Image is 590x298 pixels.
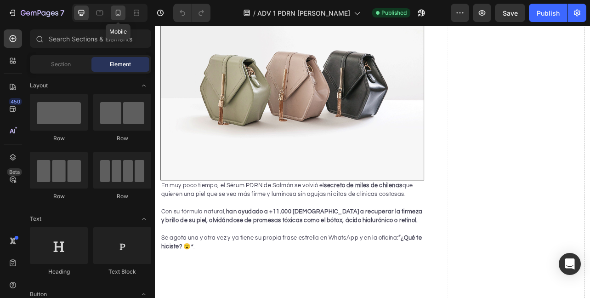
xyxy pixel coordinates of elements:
p: En muy poco tiempo, el Sérum PDRN de Salmón se volvió el que quieren una piel que se vea más firm... [8,197,340,219]
div: Row [93,192,151,201]
button: Publish [529,4,567,22]
div: 450 [9,98,22,105]
strong: secreto de miles de chilenas [214,199,313,206]
button: Save [495,4,525,22]
input: Search Sections & Elements [30,29,151,48]
span: Published [381,9,407,17]
div: Publish [537,8,560,18]
span: Layout [30,81,48,90]
div: Row [93,134,151,143]
p: Con su fórmula natural, [8,230,340,252]
button: 7 [4,4,68,22]
span: Save [503,9,518,17]
span: Toggle open [136,212,151,226]
div: Row [30,134,88,143]
div: Text Block [93,268,151,276]
iframe: Design area [155,26,590,298]
span: Text [30,215,41,223]
div: Undo/Redo [173,4,210,22]
span: Section [51,60,71,69]
div: Open Intercom Messenger [559,253,581,275]
span: Element [110,60,131,69]
div: Beta [7,168,22,176]
span: Toggle open [136,78,151,93]
span: ADV 1 PDRN [PERSON_NAME] [257,8,350,18]
span: / [253,8,255,18]
div: Row [30,192,88,201]
strong: han ayudado a +11.000 [DEMOGRAPHIC_DATA] a recuperar la firmeza y brillo de su piel, olvidándose ... [8,232,339,250]
p: Se agota una y otra vez y ya tiene su propia frase estrella en WhatsApp y en la oficina: . [8,263,340,285]
p: 7 [60,7,64,18]
div: Heading [30,268,88,276]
